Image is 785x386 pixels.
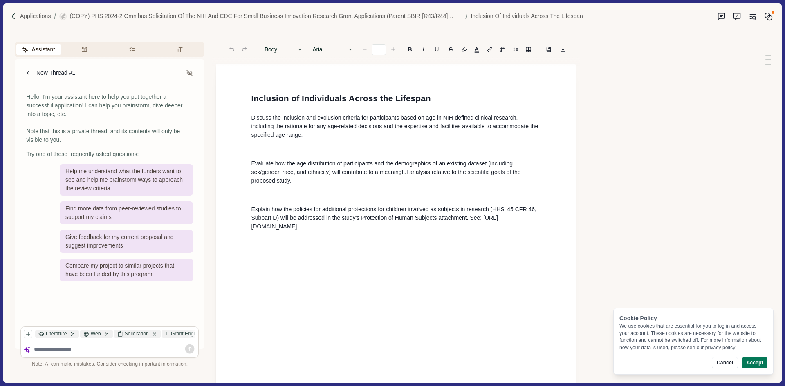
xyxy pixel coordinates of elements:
[543,44,554,55] button: Line height
[80,330,112,338] div: Web
[462,13,471,20] img: Forward slash icon
[251,114,541,139] p: Discuss the inclusion and exclusion criteria for participants based on age in NIH-defined clinica...
[26,93,193,144] div: Hello! I'm your assistant here to help you put together a successful application! I can help you ...
[471,12,583,20] a: Inclusion of Individuals Across the Lifespan
[435,47,439,52] u: U
[226,44,238,55] button: Undo
[20,361,199,368] div: Note: AI can make mistakes. Consider checking important information.
[308,44,357,55] button: Arial
[423,47,424,52] i: I
[60,259,193,281] div: Compare my project to similar projects that have been funded by this program
[431,44,443,55] button: U
[162,330,228,338] div: 1. Grant Engine....docx
[51,13,59,20] img: Forward slash icon
[35,330,78,338] div: Literature
[251,92,541,105] h1: Inclusion of Individuals Across the Lifespan
[619,315,657,321] span: Cookie Policy
[31,45,55,54] span: Assistant
[251,205,541,231] p: Explain how the policies for additional protections for children involved as subjects in research...
[484,44,496,55] button: Line height
[417,44,429,55] button: I
[619,323,767,351] div: We use cookies that are essential for you to log in and access your account. These cookies are ne...
[114,330,161,338] div: Solicitation
[408,47,412,52] b: B
[712,357,738,368] button: Cancel
[239,44,250,55] button: Redo
[59,12,462,20] a: (COPY) PHS 2024-2 Omnibus Solicitation of the NIH and CDC for Small Business Innovation Research ...
[557,44,569,55] button: Export to docx
[449,47,453,52] s: S
[251,159,541,185] p: Evaluate how the age distribution of participants and the demographics of an existing dataset (in...
[60,164,193,196] div: Help me understand what the funders want to see and help me brainstorm ways to approach the revie...
[60,201,193,224] div: Find more data from peer-reviewed studies to support my claims
[523,44,534,55] button: Line height
[388,44,399,55] button: Increase font size
[497,44,508,55] button: Adjust margins
[70,12,462,20] p: (COPY) PHS 2024-2 Omnibus Solicitation of the NIH and CDC for Small Business Innovation Research ...
[26,150,193,158] div: Try one of these frequently asked questions:
[705,345,736,350] a: privacy policy
[510,44,521,55] button: Line height
[742,357,767,368] button: Accept
[36,69,75,77] div: New Thread #1
[359,44,370,55] button: Decrease font size
[404,44,416,55] button: B
[10,13,17,20] img: Forward slash icon
[60,230,193,253] div: Give feedback for my current proposal and suggest improvements
[444,44,457,55] button: S
[59,13,67,20] img: (COPY) PHS 2024-2 Omnibus Solicitation of the NIH and CDC for Small Business Innovation Research ...
[260,44,307,55] button: Body
[20,12,51,20] a: Applications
